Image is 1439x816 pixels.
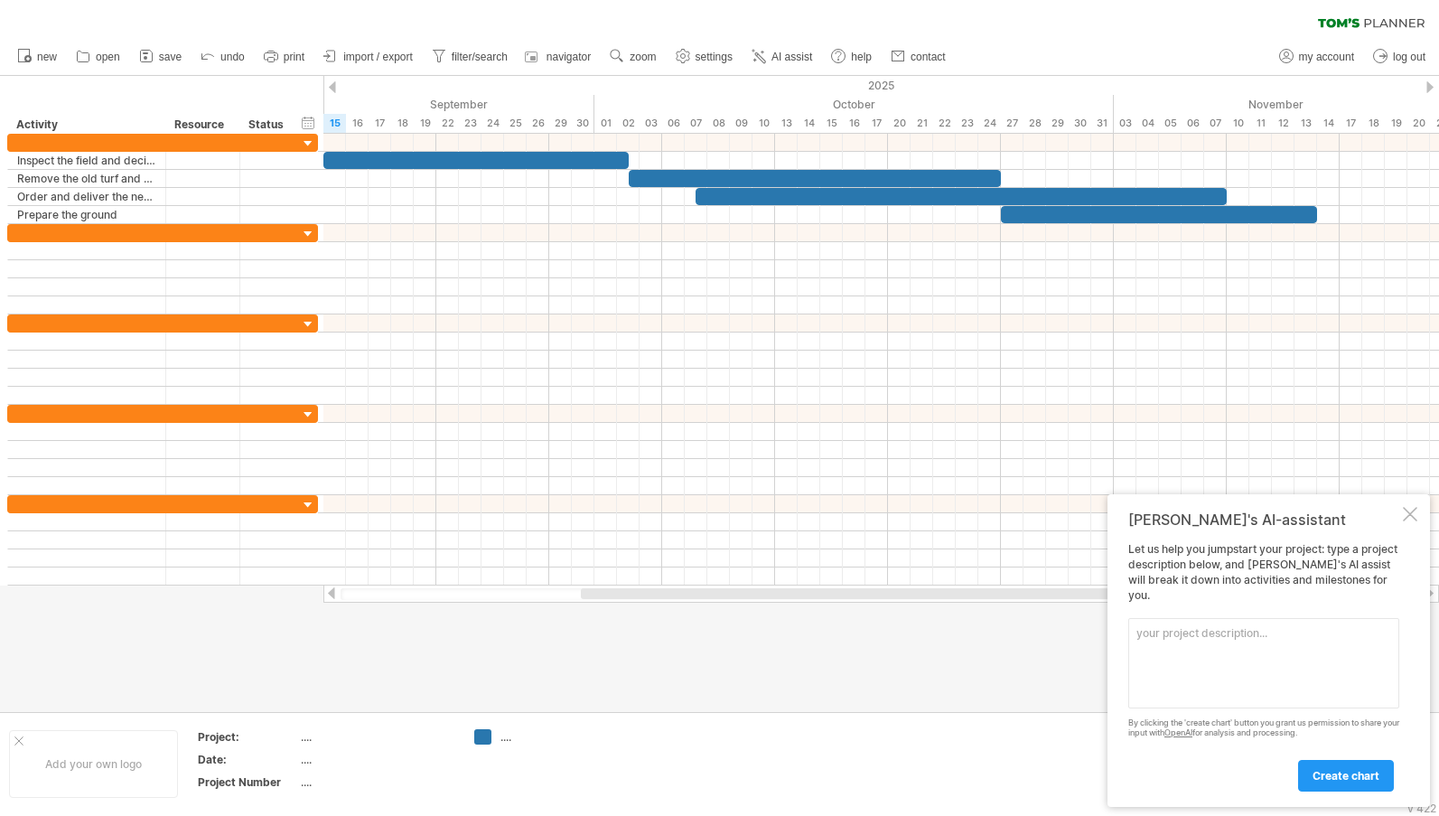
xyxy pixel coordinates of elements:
div: Order and deliver the new turf [17,188,156,205]
a: new [13,45,62,69]
div: Tuesday, 7 October 2025 [685,114,707,133]
div: Tuesday, 18 November 2025 [1362,114,1385,133]
a: my account [1275,45,1360,69]
div: Wednesday, 19 November 2025 [1385,114,1407,133]
div: Thursday, 2 October 2025 [617,114,640,133]
span: AI assist [771,51,812,63]
div: Thursday, 6 November 2025 [1182,114,1204,133]
div: Wednesday, 17 September 2025 [369,114,391,133]
div: Monday, 13 October 2025 [775,114,798,133]
div: Monday, 6 October 2025 [662,114,685,133]
div: Wednesday, 29 October 2025 [1046,114,1069,133]
a: import / export [319,45,418,69]
a: zoom [605,45,661,69]
div: Monday, 15 September 2025 [323,114,346,133]
div: Tuesday, 23 September 2025 [459,114,481,133]
a: undo [196,45,250,69]
span: import / export [343,51,413,63]
div: Remove the old turf and dispose properly [17,170,156,187]
div: Friday, 26 September 2025 [527,114,549,133]
div: Friday, 7 November 2025 [1204,114,1227,133]
span: save [159,51,182,63]
div: Tuesday, 30 September 2025 [572,114,594,133]
div: Prepare the ground [17,206,156,223]
span: create chart [1313,769,1379,783]
div: Status [248,116,288,134]
div: Add your own logo [9,730,178,798]
a: save [135,45,187,69]
div: Wednesday, 15 October 2025 [820,114,843,133]
div: Date: [198,752,297,767]
div: Wednesday, 1 October 2025 [594,114,617,133]
div: Friday, 3 October 2025 [640,114,662,133]
div: Wednesday, 5 November 2025 [1159,114,1182,133]
div: Friday, 24 October 2025 [978,114,1001,133]
div: October 2025 [594,95,1114,114]
div: Resource [174,116,229,134]
a: help [827,45,877,69]
a: settings [671,45,738,69]
div: Thursday, 18 September 2025 [391,114,414,133]
div: Friday, 10 October 2025 [752,114,775,133]
div: .... [301,774,453,790]
a: print [259,45,310,69]
div: Friday, 14 November 2025 [1317,114,1340,133]
div: Thursday, 30 October 2025 [1069,114,1091,133]
div: Monday, 17 November 2025 [1340,114,1362,133]
div: Activity [16,116,155,134]
span: new [37,51,57,63]
div: Tuesday, 14 October 2025 [798,114,820,133]
div: By clicking the 'create chart' button you grant us permission to share your input with for analys... [1128,718,1399,738]
div: Inspect the field and decide on turf type [17,152,156,169]
span: my account [1299,51,1354,63]
div: Wednesday, 8 October 2025 [707,114,730,133]
div: Project Number [198,774,297,790]
a: OpenAI [1164,727,1192,737]
span: zoom [630,51,656,63]
div: Wednesday, 12 November 2025 [1272,114,1294,133]
div: Tuesday, 4 November 2025 [1136,114,1159,133]
span: help [851,51,872,63]
div: Project: [198,729,297,745]
span: undo [220,51,245,63]
div: Friday, 17 October 2025 [865,114,888,133]
div: Monday, 20 October 2025 [888,114,911,133]
div: Friday, 31 October 2025 [1091,114,1114,133]
div: Monday, 22 September 2025 [436,114,459,133]
a: open [71,45,126,69]
div: Thursday, 25 September 2025 [504,114,527,133]
div: [PERSON_NAME]'s AI-assistant [1128,511,1399,529]
div: v 422 [1407,802,1436,815]
div: Monday, 3 November 2025 [1114,114,1136,133]
span: print [284,51,304,63]
a: contact [886,45,951,69]
div: Tuesday, 11 November 2025 [1249,114,1272,133]
div: .... [301,729,453,745]
a: create chart [1298,760,1394,792]
div: .... [500,729,599,745]
div: September 2025 [98,95,594,114]
div: Friday, 19 September 2025 [414,114,436,133]
div: Let us help you jumpstart your project: type a project description below, and [PERSON_NAME]'s AI ... [1128,542,1399,791]
span: filter/search [452,51,508,63]
div: Tuesday, 16 September 2025 [346,114,369,133]
div: Tuesday, 21 October 2025 [911,114,933,133]
div: Monday, 10 November 2025 [1227,114,1249,133]
a: navigator [522,45,596,69]
div: Thursday, 20 November 2025 [1407,114,1430,133]
span: open [96,51,120,63]
a: AI assist [747,45,818,69]
span: contact [911,51,946,63]
div: Wednesday, 22 October 2025 [933,114,956,133]
div: Thursday, 13 November 2025 [1294,114,1317,133]
div: Monday, 27 October 2025 [1001,114,1023,133]
div: Monday, 29 September 2025 [549,114,572,133]
a: filter/search [427,45,513,69]
div: Thursday, 16 October 2025 [843,114,865,133]
div: Thursday, 23 October 2025 [956,114,978,133]
div: Wednesday, 24 September 2025 [481,114,504,133]
div: Thursday, 9 October 2025 [730,114,752,133]
span: settings [696,51,733,63]
div: .... [301,752,453,767]
div: Tuesday, 28 October 2025 [1023,114,1046,133]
